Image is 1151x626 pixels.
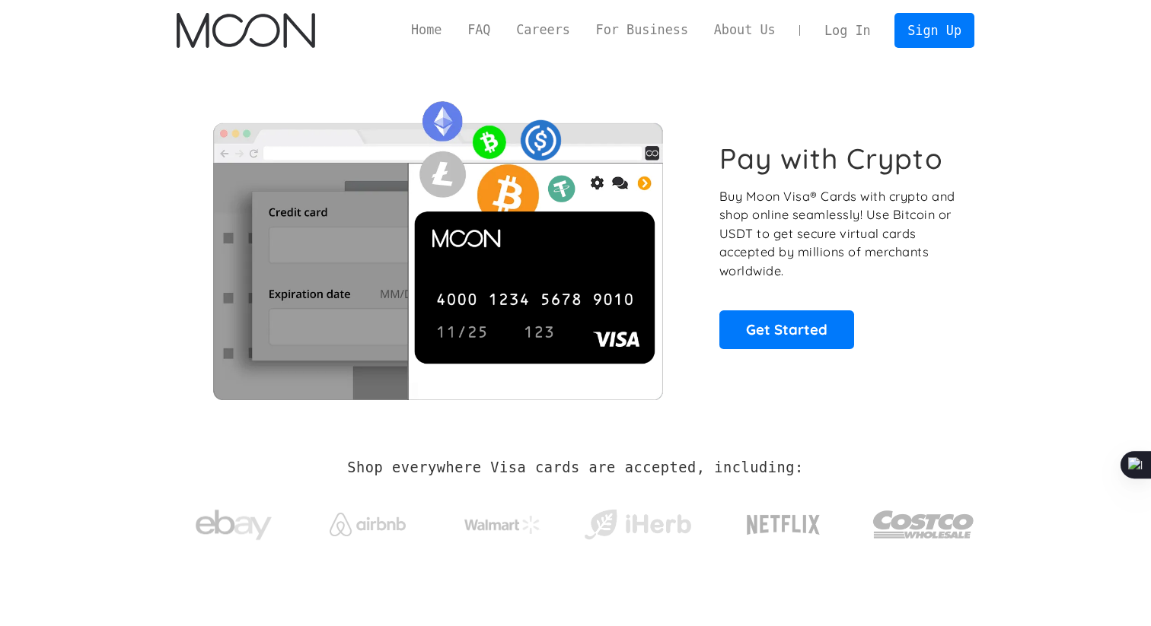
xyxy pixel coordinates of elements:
img: Moon Cards let you spend your crypto anywhere Visa is accepted. [177,91,698,399]
img: Costco [872,496,974,553]
a: Walmart [446,500,560,542]
img: iHerb [581,505,694,545]
a: Get Started [719,310,854,348]
a: Airbnb [311,497,425,544]
a: iHerb [581,490,694,552]
img: Walmart [464,516,540,534]
a: For Business [583,21,701,40]
a: Log In [811,14,883,47]
a: About Us [701,21,789,40]
a: Costco [872,481,974,561]
a: Home [398,21,454,40]
a: ebay [177,486,290,557]
h2: Shop everywhere Visa cards are accepted, including: [347,459,803,476]
img: Moon Logo [177,13,314,48]
img: ebay [196,501,272,549]
a: Netflix [716,491,852,551]
a: FAQ [454,21,503,40]
a: home [177,13,314,48]
a: Sign Up [894,13,974,47]
img: Airbnb [330,513,406,536]
p: Buy Moon Visa® Cards with crypto and shop online seamlessly! Use Bitcoin or USDT to get secure vi... [719,187,958,281]
h1: Pay with Crypto [719,141,943,176]
img: Netflix [745,506,821,544]
a: Careers [503,21,582,40]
